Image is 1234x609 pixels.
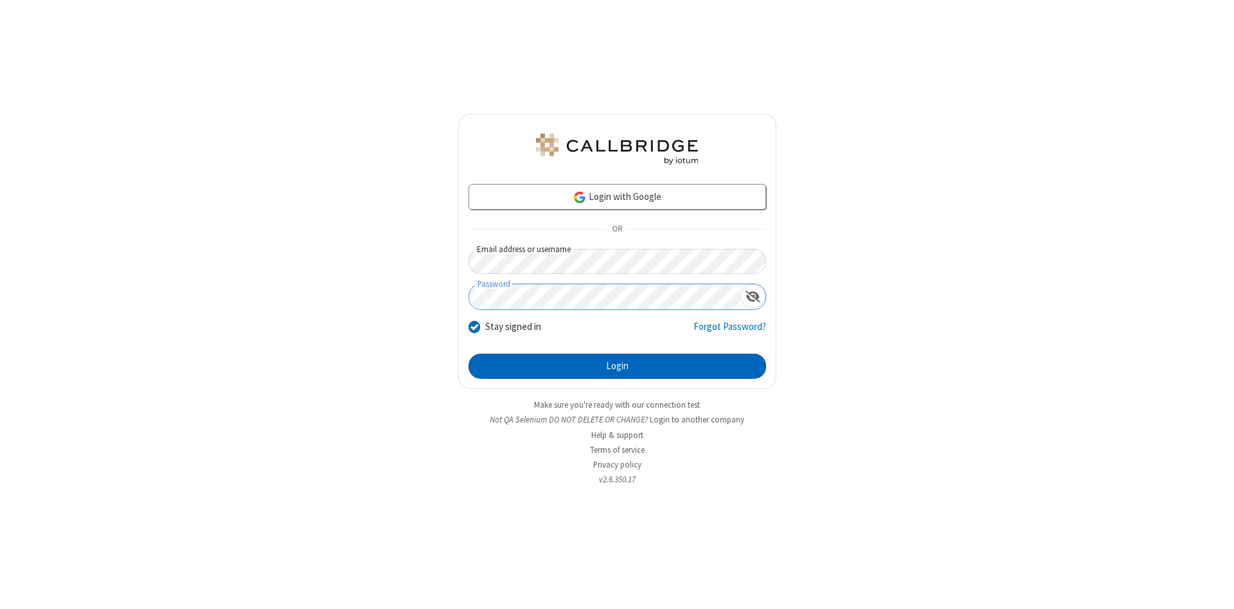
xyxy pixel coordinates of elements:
a: Terms of service [590,444,645,455]
button: Login [469,354,766,379]
a: Forgot Password? [693,320,766,344]
img: QA Selenium DO NOT DELETE OR CHANGE [533,134,701,165]
a: Make sure you're ready with our connection test [534,399,700,410]
iframe: Chat [1202,576,1224,600]
div: Show password [740,284,765,308]
input: Email address or username [469,249,766,274]
button: Login to another company [650,414,744,426]
span: OR [607,221,627,239]
a: Login with Google [469,184,766,210]
a: Help & support [591,430,643,441]
li: v2.6.350.17 [458,473,776,486]
label: Stay signed in [485,320,541,334]
input: Password [469,284,740,309]
li: Not QA Selenium DO NOT DELETE OR CHANGE? [458,414,776,426]
a: Privacy policy [593,459,641,470]
img: google-icon.png [573,190,587,205]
